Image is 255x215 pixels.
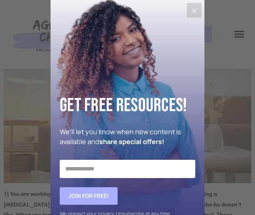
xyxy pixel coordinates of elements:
[60,91,195,121] h2: Get Free Resources!
[60,160,195,178] input: Email Address
[187,3,202,18] button: Close
[60,127,195,147] p: We'll let you know when new content is available and
[99,137,164,146] strong: share special offers!
[60,187,118,205] button: Join for FREE!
